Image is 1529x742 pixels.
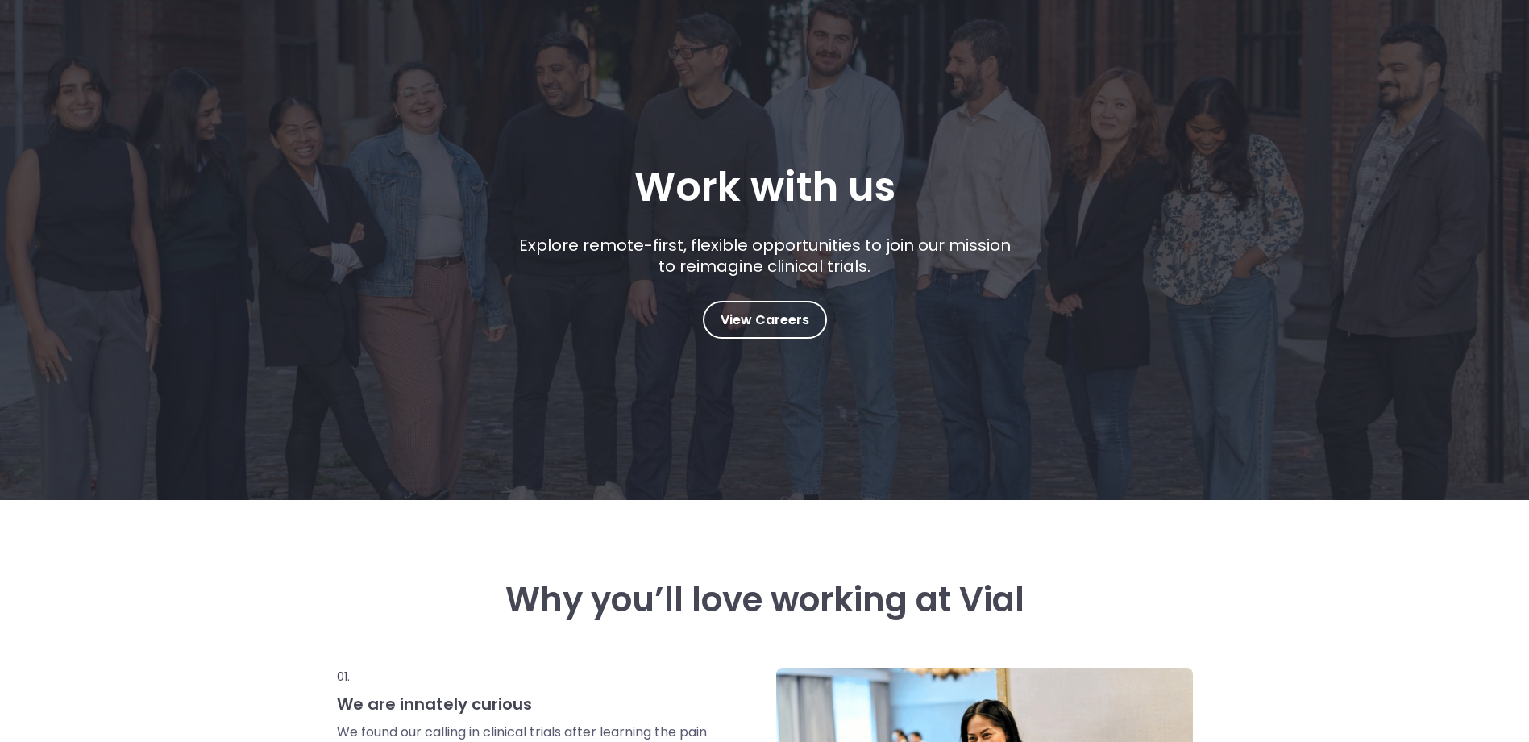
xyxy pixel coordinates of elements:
[634,164,895,211] h1: Work with us
[703,301,827,339] a: View Careers
[337,668,709,686] p: 01.
[513,235,1016,277] p: Explore remote-first, flexible opportunities to join our mission to reimagine clinical trials.
[337,694,709,715] h3: We are innately curious
[337,581,1193,619] h3: Why you’ll love working at Vial
[721,310,809,331] span: View Careers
